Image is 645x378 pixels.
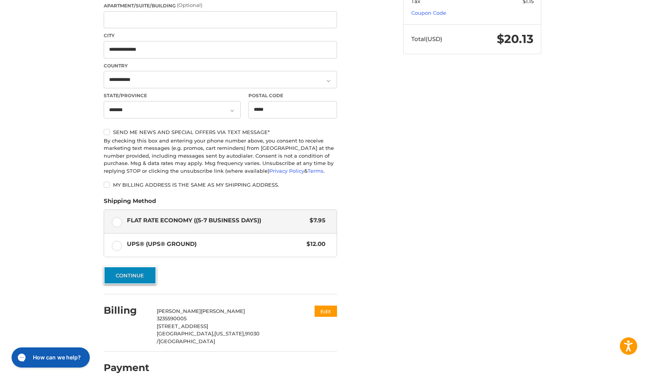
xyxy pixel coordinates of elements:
span: [STREET_ADDRESS] [157,323,208,329]
span: [GEOGRAPHIC_DATA] [159,338,215,344]
label: Country [104,62,337,69]
button: Edit [315,306,337,317]
label: Send me news and special offers via text message* [104,129,337,135]
span: 3235590005 [157,315,186,321]
div: By checking this box and entering your phone number above, you consent to receive marketing text ... [104,137,337,175]
h2: Billing [104,304,149,316]
span: $20.13 [497,32,534,46]
label: My billing address is the same as my shipping address. [104,182,337,188]
span: [GEOGRAPHIC_DATA], [157,330,214,337]
span: 91030 / [157,330,260,344]
legend: Shipping Method [104,197,156,209]
span: [PERSON_NAME] [157,308,201,314]
span: $12.00 [303,240,325,249]
a: Terms [308,168,323,174]
a: Privacy Policy [269,168,304,174]
iframe: Gorgias live chat messenger [8,345,92,370]
label: Apartment/Suite/Building [104,2,337,9]
h2: Payment [104,362,149,374]
span: [PERSON_NAME] [201,308,245,314]
button: Continue [104,266,156,284]
label: City [104,32,337,39]
a: Coupon Code [411,10,446,16]
span: $7.95 [306,216,325,225]
span: [US_STATE], [214,330,245,337]
label: Postal Code [248,92,337,99]
span: Total (USD) [411,35,442,43]
span: UPS® (UPS® Ground) [127,240,303,249]
label: State/Province [104,92,241,99]
small: (Optional) [177,2,202,8]
span: Flat Rate Economy ((5-7 Business Days)) [127,216,306,225]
